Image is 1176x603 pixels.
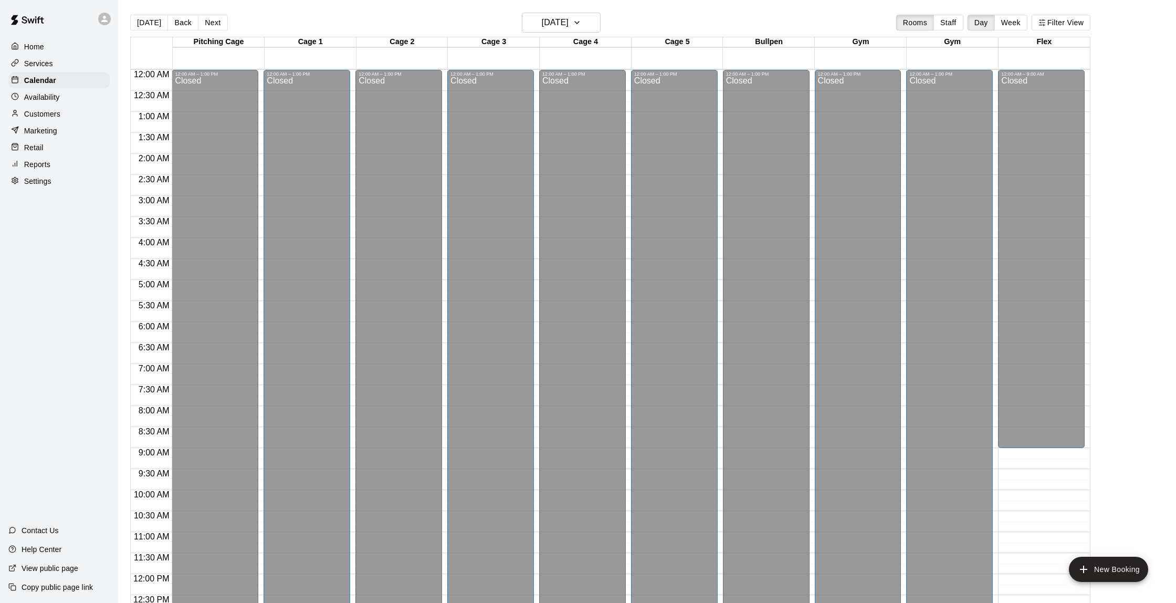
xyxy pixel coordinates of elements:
a: Availability [8,89,110,105]
p: View public page [22,563,78,574]
span: 10:00 AM [131,490,172,499]
div: 12:00 AM – 9:00 AM: Closed [998,70,1085,448]
button: Day [968,15,995,30]
div: Cage 2 [356,37,448,47]
span: 5:30 AM [136,301,172,310]
span: 6:00 AM [136,322,172,331]
p: Marketing [24,126,57,136]
a: Home [8,39,110,55]
a: Customers [8,106,110,122]
span: 1:30 AM [136,133,172,142]
button: Next [198,15,227,30]
a: Marketing [8,123,110,139]
a: Services [8,56,110,71]
span: 4:00 AM [136,238,172,247]
span: 11:30 AM [131,553,172,562]
span: 12:00 AM [131,70,172,79]
div: 12:00 AM – 1:00 PM [175,71,255,77]
span: 9:00 AM [136,448,172,457]
div: Cage 5 [632,37,723,47]
button: Staff [933,15,963,30]
p: Retail [24,142,44,153]
div: 12:00 AM – 1:00 PM [450,71,531,77]
span: 8:00 AM [136,406,172,415]
button: [DATE] [522,13,601,33]
span: 12:30 AM [131,91,172,100]
div: 12:00 AM – 1:00 PM [267,71,347,77]
span: 4:30 AM [136,259,172,268]
span: 2:00 AM [136,154,172,163]
div: Gym [815,37,907,47]
div: 12:00 AM – 1:00 PM [909,71,990,77]
button: Back [167,15,198,30]
p: Customers [24,109,60,119]
div: 12:00 AM – 1:00 PM [634,71,715,77]
button: add [1069,557,1148,582]
p: Calendar [24,75,56,86]
div: Cage 3 [448,37,540,47]
div: Cage 4 [540,37,632,47]
p: Contact Us [22,525,59,536]
span: 12:00 PM [131,574,172,583]
span: 1:00 AM [136,112,172,121]
button: Week [994,15,1027,30]
p: Home [24,41,44,52]
div: 12:00 AM – 1:00 PM [818,71,898,77]
a: Reports [8,157,110,172]
div: Pitching Cage [173,37,265,47]
div: 12:00 AM – 1:00 PM [359,71,439,77]
div: Bullpen [723,37,815,47]
div: 12:00 AM – 1:00 PM [726,71,806,77]
div: Flex [999,37,1090,47]
span: 7:00 AM [136,364,172,373]
a: Settings [8,173,110,189]
div: Closed [1001,77,1081,452]
p: Help Center [22,544,61,555]
div: 12:00 AM – 1:00 PM [542,71,623,77]
p: Services [24,58,53,69]
a: Retail [8,140,110,155]
a: Calendar [8,72,110,88]
div: Cage 1 [265,37,356,47]
span: 10:30 AM [131,511,172,520]
span: 3:00 AM [136,196,172,205]
p: Availability [24,92,60,102]
button: Filter View [1032,15,1090,30]
p: Copy public page link [22,582,93,592]
span: 3:30 AM [136,217,172,226]
span: 11:00 AM [131,532,172,541]
span: 7:30 AM [136,385,172,394]
span: 9:30 AM [136,469,172,478]
span: 2:30 AM [136,175,172,184]
button: Rooms [896,15,934,30]
span: 6:30 AM [136,343,172,352]
span: 8:30 AM [136,427,172,436]
span: 5:00 AM [136,280,172,289]
button: [DATE] [130,15,168,30]
div: Gym [907,37,999,47]
h6: [DATE] [542,15,569,30]
div: 12:00 AM – 9:00 AM [1001,71,1081,77]
p: Settings [24,176,51,186]
p: Reports [24,159,50,170]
